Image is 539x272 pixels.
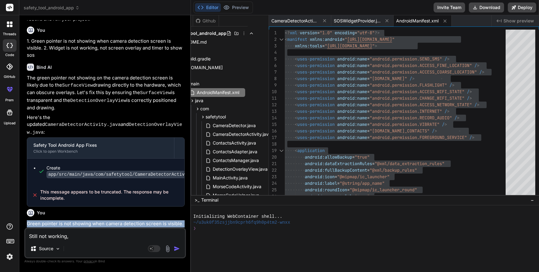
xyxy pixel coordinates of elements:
[367,122,370,127] span: =
[295,95,297,101] span: <
[469,2,504,12] button: Download
[295,148,297,153] span: <
[370,128,430,134] span: "[DOMAIN_NAME]_CONTACTS"
[297,89,335,94] span: uses-permission
[469,89,472,94] span: >
[295,76,297,81] span: <
[337,82,367,88] span: android:name
[269,115,277,121] div: 14
[352,154,355,160] span: =
[295,102,297,107] span: <
[5,52,14,58] label: code
[206,114,226,120] span: safetytool
[295,43,322,49] span: xmlns:tools
[454,115,457,121] span: /
[297,95,335,101] span: uses-permission
[27,122,182,135] code: DetectionOverlayView.java
[479,69,482,75] span: /
[269,69,277,75] div: 7
[271,18,318,24] span: CameraDetectorActivity.java
[337,174,390,179] span: "@mipmap/ic_launcher"
[195,197,199,203] span: >_
[193,214,282,220] span: Initializing WebContainer shell...
[269,75,277,82] div: 8
[305,180,337,186] span: android:label
[295,122,297,127] span: <
[24,5,80,11] span: safety_tool_android_app
[531,197,534,203] span: −
[269,121,277,128] div: 15
[310,36,342,42] span: xmlns:android
[337,63,367,68] span: android:name
[396,18,439,24] span: AndroidManifest.xml
[367,135,370,140] span: =
[305,167,367,173] span: android:fullBackupContent
[335,30,355,36] span: encoding
[269,108,277,115] div: 13
[367,115,370,121] span: =
[297,135,335,140] span: uses-permission
[370,89,464,94] span: "android.permission.ACCESS_WIFI_STATE"
[337,89,367,94] span: android:name
[457,115,459,121] span: >
[174,30,226,36] span: safety_tool_android_app
[45,122,121,127] code: CameraDetectorActivity.java
[432,128,435,134] span: /
[355,193,370,199] span: "true"
[370,135,467,140] span: "android.permission.FOREGROUND_SERVICE"
[367,69,370,75] span: =
[201,197,218,203] span: Terminal
[212,192,260,199] span: MorseCodeHelper.java
[24,258,186,264] p: Always double-check its answers. Your in Bind
[297,82,335,88] span: uses-permission
[269,30,277,36] div: 1
[277,36,285,43] div: Click to collapse the range.
[305,187,347,193] span: android:roundIcon
[370,63,472,68] span: "android.permission.ACCESS_FINE_LOCATION"
[46,165,207,178] div: Create
[300,30,317,36] span: version
[474,102,477,107] span: /
[477,102,479,107] span: >
[370,108,442,114] span: "android.permission.INTERNET"
[193,220,290,226] span: ~/u3uk0f35zsjjbn9cprh6fq9h0p4tm2-wnxx
[285,36,287,42] span: <
[269,193,277,200] div: 26
[305,193,352,199] span: android:supportsRtl
[269,160,277,167] div: 21
[467,89,469,94] span: /
[305,154,352,160] span: android:allowBackup
[33,142,168,148] div: Safety Tool Android App Fixes
[367,102,370,107] span: =
[277,147,285,154] div: Click to collapse the range.
[62,83,93,88] code: SurfaceView
[25,229,185,240] textarea: Still not working,
[140,90,171,96] code: SurfaceView
[5,98,14,103] label: prem
[370,69,477,75] span: "android.permission.ACCESS_COARSE_LOCATION"
[84,259,95,263] span: privacy
[269,128,277,134] div: 16
[367,167,370,173] span: =
[469,95,472,101] span: >
[412,76,415,81] span: >
[337,128,367,134] span: android:name
[347,187,350,193] span: =
[335,174,337,179] span: =
[370,115,452,121] span: "android.permission.RECORD_AUDIO"
[337,180,340,186] span: =
[435,128,437,134] span: >
[4,251,15,262] img: settings
[4,121,16,126] label: Upload
[212,139,257,147] span: ContactsActivity.java
[337,95,367,101] span: android:name
[370,56,442,62] span: "android.permission.SEND_SMS"
[508,2,536,12] button: Deploy
[370,122,439,127] span: "android.permission.VIBRATE"
[27,220,185,227] p: Green pointer is not showing when camera detection screen is visible.
[212,148,258,155] span: ContactsAdapter.java
[352,193,355,199] span: =
[3,31,16,37] label: threads
[503,18,534,24] span: Show preview
[472,135,474,140] span: >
